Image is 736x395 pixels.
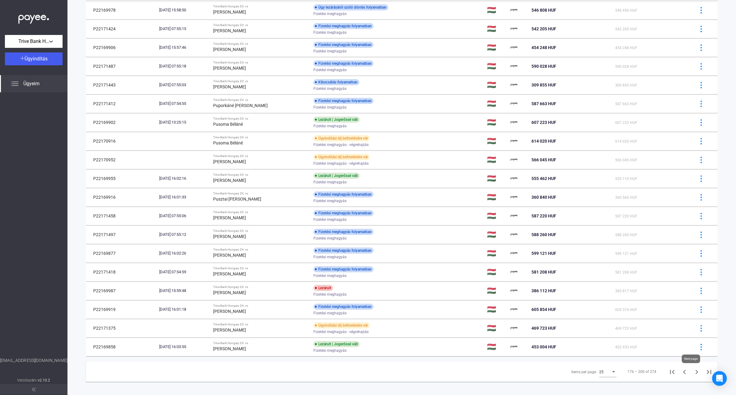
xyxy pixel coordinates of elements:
span: 607 223 HUF [615,121,637,125]
img: more-blue [698,344,704,350]
span: Fizetési meghagyás [313,291,347,298]
td: P22171443 [86,76,157,94]
div: Trive Bank Hungary Zrt. vs [213,229,309,233]
td: 🇭🇺 [485,225,508,244]
span: Fizetési meghagyás [313,272,347,279]
img: payee-logo [511,44,518,51]
span: Fizetési meghagyás [313,122,347,130]
button: Last page [703,366,715,378]
strong: v2.10.2 [38,378,50,382]
img: payee-logo [511,268,518,276]
span: 587 220 HUF [531,213,556,218]
button: more-blue [695,135,707,148]
span: Fizetési meghagyás [313,197,347,205]
span: 386 112 HUF [531,288,556,293]
span: 453 004 HUF [531,344,556,349]
td: P22170952 [86,151,157,169]
span: Fizetési meghagyás [313,216,347,223]
img: more-blue [698,7,704,13]
div: [DATE] 07:55:12 [159,232,208,238]
span: Fizetési meghagyás [313,253,347,261]
td: 🇭🇺 [485,113,508,132]
td: P22171375 [86,319,157,337]
div: Trive Bank Hungary Zrt. vs [213,304,309,308]
td: P22169902 [86,113,157,132]
img: payee-logo [511,194,518,201]
td: P22171418 [86,263,157,281]
td: P22169987 [86,282,157,300]
div: [DATE] 15:57:46 [159,44,208,51]
span: Fizetési meghagyás [313,309,347,317]
button: more-blue [695,322,707,335]
button: more-blue [695,228,707,241]
span: 454 248 HUF [615,46,637,50]
span: Trive Bank Hungary Zrt. [18,38,49,45]
td: 🇭🇺 [485,300,508,319]
span: 566 045 HUF [615,158,637,162]
div: Lezárult | Jogerőssé vált [313,117,360,123]
div: Fizetési meghagyás folyamatban [313,23,374,29]
strong: [PERSON_NAME] [213,66,246,71]
td: P22169858 [86,338,157,356]
img: payee-logo [511,231,518,238]
button: more-blue [695,340,707,353]
div: Lezárult | Jogerőssé vált [313,173,360,179]
td: 🇭🇺 [485,132,508,150]
button: more-blue [695,41,707,54]
td: P22169978 [86,1,157,19]
td: 🇭🇺 [485,207,508,225]
img: more-blue [698,119,704,126]
div: Trive Bank Hungary Zrt. vs [213,248,309,251]
td: P22169877 [86,244,157,263]
button: more-blue [695,97,707,110]
span: Fizetési meghagyás - végrehajtás [313,328,369,336]
div: Trive Bank Hungary Zrt. vs [213,98,309,102]
img: arrow-double-left-grey.svg [32,388,36,391]
div: Kibocsátás folyamatban [313,79,359,85]
span: 588 260 HUF [531,232,556,237]
div: Fizetési meghagyás folyamatban [313,247,374,254]
strong: [PERSON_NAME] [213,290,246,295]
strong: [PERSON_NAME] [213,28,246,33]
td: P22171424 [86,20,157,38]
strong: [PERSON_NAME] [213,328,246,332]
span: 546 808 HUF [531,8,556,13]
span: 454 248 HUF [531,45,556,50]
div: Trive Bank Hungary Zrt. vs [213,173,309,177]
span: 555 462 HUF [531,176,556,181]
span: 587 663 HUF [615,102,637,106]
img: more-blue [698,175,704,182]
img: payee-logo [511,156,518,163]
div: Open Intercom Messenger [712,371,727,386]
span: 555 110 HUF [615,177,637,181]
td: 🇭🇺 [485,169,508,188]
td: 🇭🇺 [485,76,508,94]
strong: Pusztai [PERSON_NAME] [213,197,261,201]
div: Fizetési meghagyás folyamatban [313,191,374,197]
div: Trive Bank Hungary Zrt. vs [213,136,309,139]
td: P22169916 [86,188,157,206]
div: [DATE] 13:25:15 [159,119,208,125]
span: Fizetési meghagyás [313,235,347,242]
img: payee-logo [511,343,518,351]
div: Fizetési meghagyás folyamatban [313,210,374,216]
strong: [PERSON_NAME] [213,309,246,314]
td: 🇭🇺 [485,188,508,206]
span: Ügyindítás [25,56,48,62]
img: payee-logo [511,324,518,332]
span: Fizetési meghagyás [313,347,347,354]
img: payee-logo [511,6,518,14]
td: 🇭🇺 [485,338,508,356]
td: P22171487 [86,57,157,75]
div: [DATE] 07:54:59 [159,269,208,275]
div: Trive Bank Hungary Zrt. vs [213,5,309,8]
div: Fizetési meghagyás folyamatban [313,98,374,104]
button: more-blue [695,303,707,316]
span: Fizetési meghagyás - végrehajtás [313,160,369,167]
div: Trive Bank Hungary Zrt. vs [213,267,309,270]
img: payee-logo [511,63,518,70]
img: payee-logo [511,175,518,182]
button: more-blue [695,79,707,91]
td: P22169919 [86,300,157,319]
span: 542 205 HUF [615,27,637,31]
